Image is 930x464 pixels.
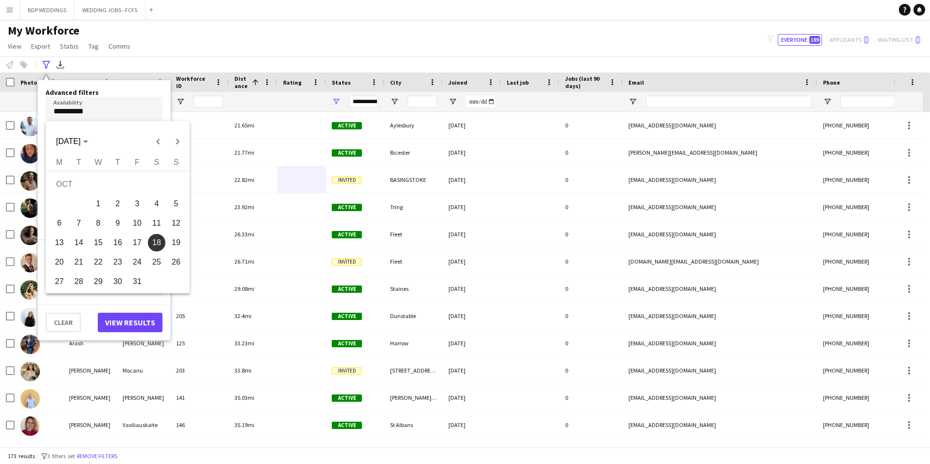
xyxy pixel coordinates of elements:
span: 1 [89,195,107,213]
span: F [135,158,140,166]
button: 26-10-2025 [166,252,186,272]
span: S [174,158,179,166]
button: 11-10-2025 [147,214,166,233]
button: 03-10-2025 [127,194,147,214]
button: Next month [168,132,187,151]
span: 5 [167,195,185,213]
span: S [154,158,160,166]
span: 30 [109,273,126,290]
span: 28 [70,273,88,290]
span: 11 [148,214,165,232]
button: 07-10-2025 [69,214,89,233]
button: 18-10-2025 [147,233,166,252]
span: 9 [109,214,126,232]
span: 4 [148,195,165,213]
span: 29 [89,273,107,290]
span: M [56,158,62,166]
span: 27 [51,273,68,290]
button: 06-10-2025 [50,214,69,233]
button: 17-10-2025 [127,233,147,252]
button: Choose month and year [52,133,91,150]
span: T [115,158,120,166]
button: 25-10-2025 [147,252,166,272]
span: T [76,158,81,166]
button: 16-10-2025 [108,233,127,252]
td: OCT [50,175,186,194]
button: 09-10-2025 [108,214,127,233]
span: 14 [70,234,88,251]
button: 05-10-2025 [166,194,186,214]
button: 29-10-2025 [89,272,108,291]
button: 12-10-2025 [166,214,186,233]
button: 24-10-2025 [127,252,147,272]
span: 15 [89,234,107,251]
span: 10 [128,214,146,232]
span: 22 [89,253,107,271]
span: [DATE] [56,137,80,145]
button: 23-10-2025 [108,252,127,272]
button: 02-10-2025 [108,194,127,214]
span: 21 [70,253,88,271]
button: 30-10-2025 [108,272,127,291]
button: 20-10-2025 [50,252,69,272]
span: W [94,158,102,166]
button: 14-10-2025 [69,233,89,252]
button: 21-10-2025 [69,252,89,272]
button: 27-10-2025 [50,272,69,291]
button: 01-10-2025 [89,194,108,214]
span: 3 [128,195,146,213]
span: 26 [167,253,185,271]
button: 22-10-2025 [89,252,108,272]
span: 31 [128,273,146,290]
button: 31-10-2025 [127,272,147,291]
span: 20 [51,253,68,271]
button: 08-10-2025 [89,214,108,233]
span: 13 [51,234,68,251]
button: 13-10-2025 [50,233,69,252]
button: 28-10-2025 [69,272,89,291]
span: 23 [109,253,126,271]
span: 2 [109,195,126,213]
button: 04-10-2025 [147,194,166,214]
span: 16 [109,234,126,251]
button: 10-10-2025 [127,214,147,233]
span: 18 [148,234,165,251]
span: 7 [70,214,88,232]
span: 24 [128,253,146,271]
span: 8 [89,214,107,232]
span: 12 [167,214,185,232]
span: 19 [167,234,185,251]
span: 6 [51,214,68,232]
button: 15-10-2025 [89,233,108,252]
span: 25 [148,253,165,271]
span: 17 [128,234,146,251]
button: 19-10-2025 [166,233,186,252]
button: Previous month [148,132,168,151]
